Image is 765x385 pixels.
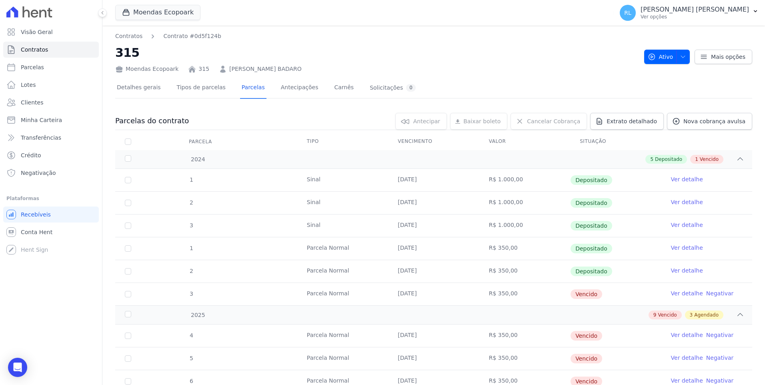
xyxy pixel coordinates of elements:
td: [DATE] [388,237,479,260]
a: Nova cobrança avulsa [667,113,752,130]
a: Ver detalhe [671,331,703,339]
span: 5 [189,355,193,361]
a: Ver detalhe [671,221,703,229]
p: [PERSON_NAME] [PERSON_NAME] [641,6,749,14]
td: Parcela Normal [297,260,388,283]
a: Tipos de parcelas [175,78,227,99]
a: [PERSON_NAME] BADARO [229,65,302,73]
input: default [125,355,131,362]
td: Parcela Normal [297,325,388,347]
td: [DATE] [388,347,479,370]
span: Mais opções [711,53,745,61]
a: Negativação [3,165,99,181]
a: Ver detalhe [671,267,703,275]
a: Carnês [332,78,355,99]
a: 315 [198,65,209,73]
h2: 315 [115,44,638,62]
a: Negativar [706,355,734,361]
td: R$ 350,00 [479,283,570,305]
a: Parcelas [3,59,99,75]
p: Ver opções [641,14,749,20]
a: Ver detalhe [671,244,703,252]
span: Depositado [571,175,612,185]
span: Visão Geral [21,28,53,36]
a: Minha Carteira [3,112,99,128]
input: default [125,291,131,297]
span: 5 [650,156,653,163]
td: R$ 1.000,00 [479,215,570,237]
span: Vencido [571,289,602,299]
input: default [125,378,131,385]
span: 2 [189,268,193,274]
a: Antecipações [279,78,320,99]
th: Valor [479,133,570,150]
a: Ver detalhe [671,198,703,206]
a: Mais opções [695,50,752,64]
div: Moendas Ecopoark [115,65,178,73]
td: R$ 1.000,00 [479,169,570,191]
td: Parcela Normal [297,237,388,260]
span: Vencido [571,331,602,341]
span: Lotes [21,81,36,89]
td: [DATE] [388,283,479,305]
input: Só é possível selecionar pagamentos em aberto [125,245,131,252]
span: 2 [189,199,193,206]
span: 1 [189,176,193,183]
span: 3 [690,311,693,319]
a: Extrato detalhado [590,113,664,130]
nav: Breadcrumb [115,32,638,40]
a: Ver detalhe [671,377,703,385]
span: Recebíveis [21,211,51,219]
td: R$ 350,00 [479,325,570,347]
span: Parcelas [21,63,44,71]
th: Vencimento [388,133,479,150]
a: Conta Hent [3,224,99,240]
input: Só é possível selecionar pagamentos em aberto [125,177,131,183]
a: Negativar [706,290,734,297]
a: Clientes [3,94,99,110]
div: Open Intercom Messenger [8,358,27,377]
td: R$ 350,00 [479,237,570,260]
td: [DATE] [388,325,479,347]
td: R$ 1.000,00 [479,192,570,214]
a: Detalhes gerais [115,78,162,99]
span: Vencido [700,156,719,163]
span: Agendado [694,311,719,319]
span: RL [624,10,631,16]
a: Contrato #0d5f124b [163,32,221,40]
span: Conta Hent [21,228,52,236]
a: Contratos [3,42,99,58]
span: Depositado [571,198,612,208]
td: Parcela Normal [297,283,388,305]
span: Contratos [21,46,48,54]
span: Nova cobrança avulsa [683,117,745,125]
span: 4 [189,332,193,339]
a: Visão Geral [3,24,99,40]
a: Negativar [706,377,734,384]
span: Transferências [21,134,61,142]
span: 1 [189,245,193,251]
td: [DATE] [388,192,479,214]
div: Plataformas [6,194,96,203]
td: Parcela Normal [297,347,388,370]
span: Depositado [571,267,612,276]
td: Sinal [297,215,388,237]
span: 3 [189,222,193,229]
a: Transferências [3,130,99,146]
span: Vencido [658,311,677,319]
input: Só é possível selecionar pagamentos em aberto [125,268,131,275]
button: RL [PERSON_NAME] [PERSON_NAME] Ver opções [613,2,765,24]
th: Situação [570,133,661,150]
a: Lotes [3,77,99,93]
span: 6 [189,378,193,384]
td: Sinal [297,192,388,214]
span: Negativação [21,169,56,177]
th: Tipo [297,133,388,150]
span: Vencido [571,354,602,363]
td: [DATE] [388,215,479,237]
td: R$ 350,00 [479,347,570,370]
td: [DATE] [388,169,479,191]
span: Ativo [648,50,673,64]
td: Sinal [297,169,388,191]
input: Só é possível selecionar pagamentos em aberto [125,223,131,229]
